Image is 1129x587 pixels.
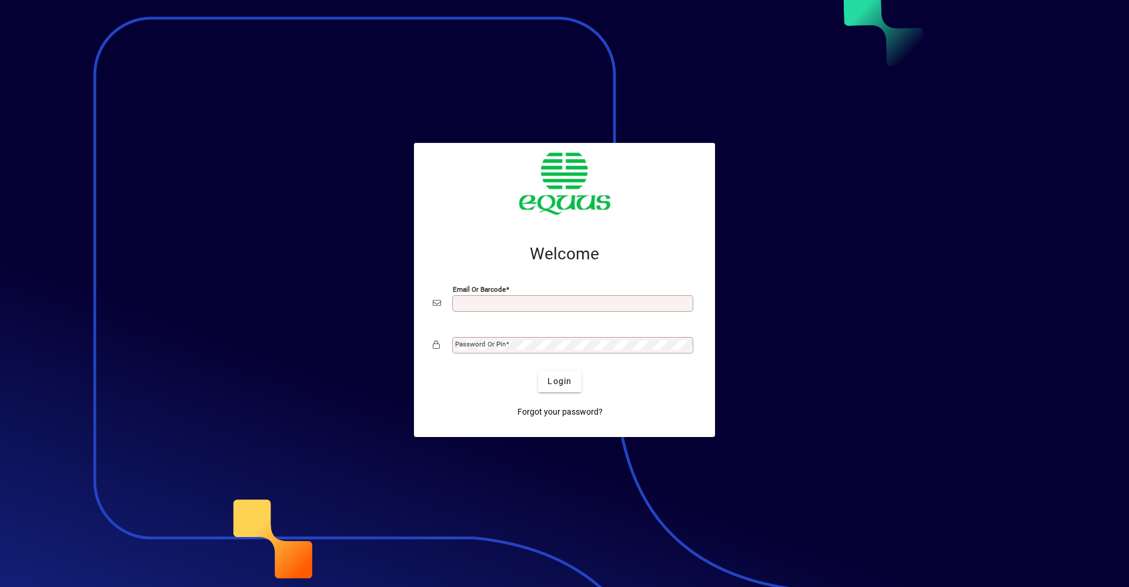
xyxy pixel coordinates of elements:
span: Forgot your password? [517,406,603,418]
button: Login [538,371,581,392]
h2: Welcome [433,244,696,264]
mat-label: Email or Barcode [453,285,506,293]
a: Forgot your password? [513,402,607,423]
span: Login [547,375,572,388]
mat-label: Password or Pin [455,340,506,348]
